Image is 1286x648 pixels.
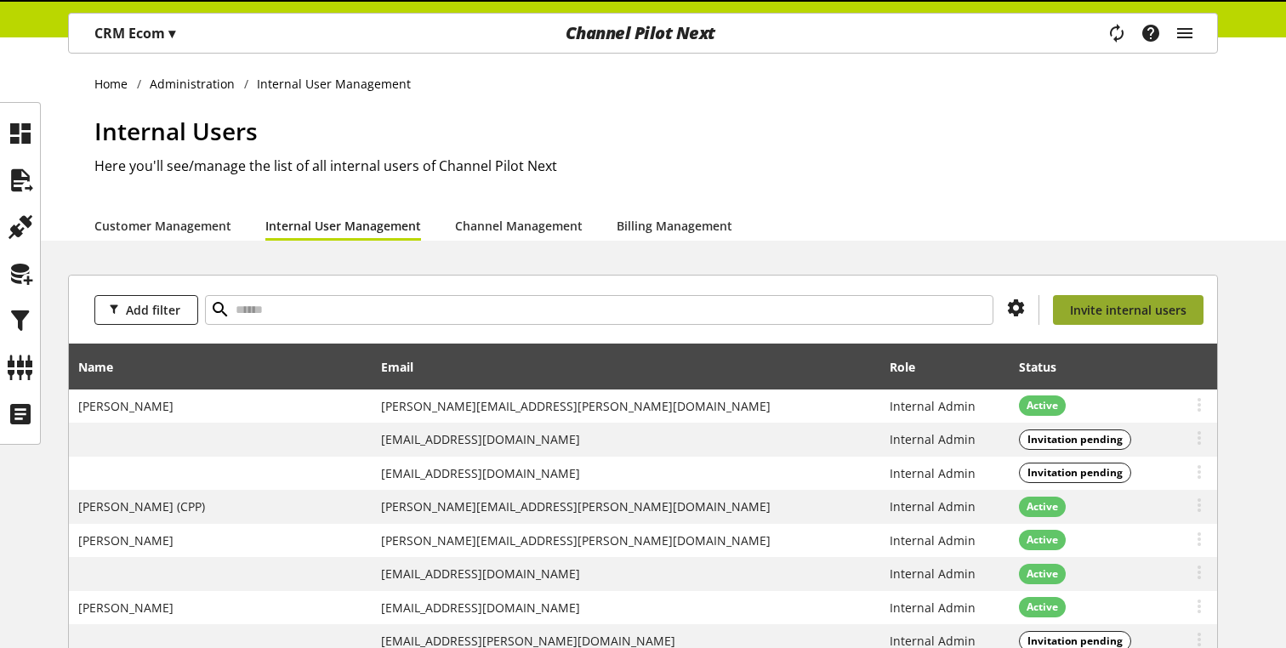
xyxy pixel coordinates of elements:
[94,23,175,43] p: CRM Ecom
[1053,295,1203,325] a: Invite internal users
[890,431,976,447] span: Internal Admin
[381,398,771,414] span: [PERSON_NAME][EMAIL_ADDRESS][PERSON_NAME][DOMAIN_NAME]
[1070,301,1186,319] span: Invite internal users
[94,115,258,147] span: Internal Users
[1027,432,1123,447] span: Invitation pending
[78,600,174,616] span: [PERSON_NAME]
[68,13,1218,54] nav: main navigation
[1027,600,1058,615] span: Active
[617,217,732,235] a: Billing Management
[78,498,205,514] span: [PERSON_NAME] (CPP)
[381,465,580,481] span: [EMAIL_ADDRESS][DOMAIN_NAME]
[890,398,976,414] span: Internal Admin
[168,24,175,43] span: ▾
[1019,358,1073,376] div: Status
[265,217,421,235] a: Internal User Management
[381,532,771,549] span: [PERSON_NAME][EMAIL_ADDRESS][PERSON_NAME][DOMAIN_NAME]
[890,600,976,616] span: Internal Admin
[455,217,583,235] a: Channel Management
[890,532,976,549] span: Internal Admin
[381,600,580,616] span: [EMAIL_ADDRESS][DOMAIN_NAME]
[141,75,244,93] a: Administration
[890,465,976,481] span: Internal Admin
[78,398,174,414] span: [PERSON_NAME]
[381,358,430,376] div: Email
[126,301,180,319] span: Add filter
[94,75,137,93] a: Home
[1027,499,1058,514] span: Active
[381,498,771,514] span: [PERSON_NAME][EMAIL_ADDRESS][PERSON_NAME][DOMAIN_NAME]
[94,295,198,325] button: Add filter
[890,358,932,376] div: Role
[78,358,130,376] div: Name
[94,217,231,235] a: Customer Management
[1027,398,1058,413] span: Active
[381,431,580,447] span: [EMAIL_ADDRESS][DOMAIN_NAME]
[1027,532,1058,548] span: Active
[381,566,580,582] span: [EMAIL_ADDRESS][DOMAIN_NAME]
[94,156,1218,176] h2: Here you'll see/manage the list of all internal users of Channel Pilot Next
[1027,566,1058,582] span: Active
[78,532,174,549] span: [PERSON_NAME]
[890,498,976,514] span: Internal Admin
[1027,465,1123,480] span: Invitation pending
[890,566,976,582] span: Internal Admin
